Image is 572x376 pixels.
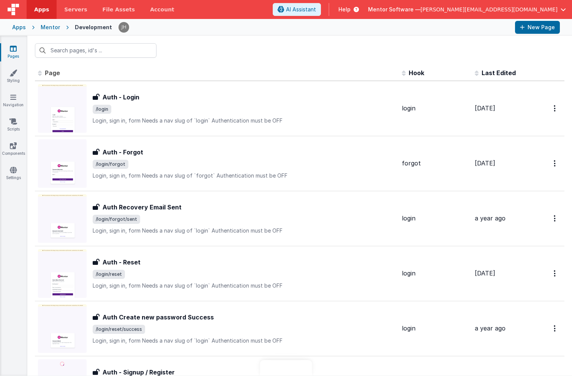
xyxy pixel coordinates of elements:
[286,6,316,13] span: AI Assistant
[93,325,145,334] span: /login/reset/success
[482,69,516,77] span: Last Edited
[402,269,469,278] div: login
[549,101,561,116] button: Options
[402,324,469,333] div: login
[475,104,495,112] span: [DATE]
[93,270,125,279] span: /login/reset
[93,160,128,169] span: /login/forgot
[549,211,561,226] button: Options
[420,6,558,13] span: [PERSON_NAME][EMAIL_ADDRESS][DOMAIN_NAME]
[402,104,469,113] div: login
[549,266,561,281] button: Options
[64,6,87,13] span: Servers
[93,282,396,289] p: Login, sign in, form Needs a nav slug of `login` Authentication must be OFF
[93,105,111,114] span: /login
[338,6,351,13] span: Help
[515,21,560,34] button: New Page
[12,24,26,31] div: Apps
[93,172,396,179] p: Login, sign in, form Needs a nav slug of `forgot` Authentication must be OFF
[45,69,60,77] span: Page
[119,22,129,33] img: c2badad8aad3a9dfc60afe8632b41ba8
[368,6,420,13] span: Mentor Software —
[402,214,469,223] div: login
[34,6,49,13] span: Apps
[409,69,424,77] span: Hook
[549,321,561,336] button: Options
[75,24,112,31] div: Development
[273,3,321,16] button: AI Assistant
[475,214,506,222] span: a year ago
[93,337,396,345] p: Login, sign in, form Needs a nav slug of `login` Authentication must be OFF
[103,148,143,157] h3: Auth - Forgot
[93,215,140,224] span: /login/forgot/sent
[35,43,156,58] input: Search pages, id's ...
[103,203,182,212] h3: Auth Recovery Email Sent
[41,24,60,31] div: Mentor
[103,6,135,13] span: File Assets
[103,258,141,267] h3: Auth - Reset
[475,269,495,277] span: [DATE]
[260,360,312,376] iframe: Marker.io feedback button
[402,159,469,168] div: forgot
[103,313,214,322] h3: Auth Create new password Success
[93,117,396,124] p: Login, sign in, form Needs a nav slug of `login` Authentication must be OFF
[475,324,506,332] span: a year ago
[103,93,139,102] h3: Auth - Login
[368,6,566,13] button: Mentor Software — [PERSON_NAME][EMAIL_ADDRESS][DOMAIN_NAME]
[475,159,495,167] span: [DATE]
[549,156,561,171] button: Options
[93,227,396,234] p: Login, sign in, form Needs a nav slug of `login` Authentication must be OFF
